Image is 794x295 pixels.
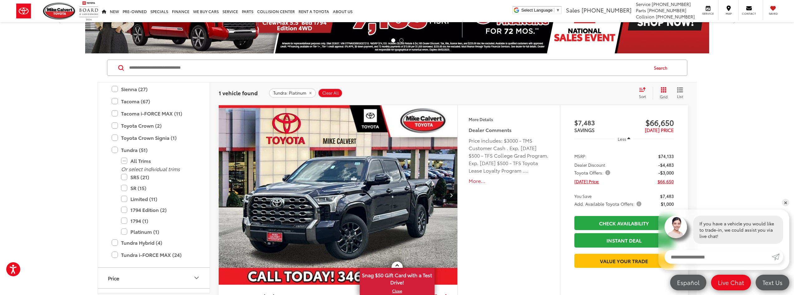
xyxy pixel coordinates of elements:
span: $66,650 [658,178,674,184]
label: Tacoma (67) [112,96,196,107]
span: SAVINGS [574,126,595,133]
div: Price [193,274,200,282]
span: ▼ [556,8,560,12]
div: If you have a vehicle you would like to trade-in, we could assist you via live chat! [693,216,783,244]
label: 1794 (1) [121,215,196,226]
label: Tundra i-FORCE MAX (24) [112,249,196,260]
label: SR (15) [121,183,196,194]
span: Add. Available Toyota Offers: [574,201,643,207]
label: All Trims [121,155,196,166]
span: Grid [660,94,668,99]
label: Sienna (27) [112,84,196,95]
span: Clear All [322,91,339,96]
span: -$4,483 [658,162,674,168]
a: Select Language​ [521,8,560,12]
i: Or select individual trims [121,165,180,172]
span: Contact [742,12,756,16]
span: -$3,000 [658,170,674,176]
label: Tacoma i-FORCE MAX (11) [112,108,196,119]
span: Dealer Discount [574,162,605,168]
label: Platinum (1) [121,226,196,237]
span: Service [636,1,650,7]
div: Price [108,275,119,281]
button: Next image [445,184,457,206]
span: [DATE] Price: [574,178,599,184]
h4: More Details [469,117,549,121]
span: Saved [766,12,780,16]
input: Enter your message [665,250,772,264]
span: Text Us [759,278,786,286]
span: [PHONE_NUMBER] [656,13,695,20]
a: Submit [772,250,783,264]
span: Sales [566,6,580,14]
span: Live Chat [715,278,747,286]
button: Toyota Offers: [574,170,612,176]
a: Text Us [756,275,789,290]
span: Sort [639,94,646,99]
label: Toyota Crown (2) [112,120,196,131]
button: Grid View [653,87,672,99]
span: $7,483 [574,118,624,127]
label: Toyota Crown Signia (1) [112,132,196,143]
span: Snag $50 Gift Card with a Test Drive! [360,268,434,288]
button: List View [672,87,688,99]
h5: Dealer Comments [469,126,549,134]
span: $66,650 [624,118,674,127]
div: Price includes: $3000 - TMS Customer Cash . Exp. [DATE] $500 - TFS College Grad Program. Exp. [DA... [469,137,549,174]
button: remove Tundra: Platinum [269,88,316,98]
span: [PHONE_NUMBER] [582,6,631,14]
span: Tundra: Platinum [273,91,306,96]
span: You Save [574,193,592,199]
img: 2025 Toyota Tundra Platinum 4WD CrewMax 5.5ft [218,105,458,285]
a: Check Availability [574,216,674,230]
label: 1794 Edition (2) [121,204,196,215]
span: Toyota Offers: [574,170,611,176]
span: 1 vehicle found [219,89,258,96]
span: Select Language [521,8,553,12]
span: $1,000 [661,201,674,207]
span: Collision [636,13,655,20]
label: SR5 (21) [121,172,196,183]
a: Instant Deal [574,233,674,247]
img: Agent profile photo [665,216,687,238]
a: Value Your Trade [574,254,674,268]
label: Limited (11) [121,194,196,204]
a: Español [670,275,706,290]
button: Select sort value [636,87,653,99]
span: $7,483 [660,193,674,199]
span: [PHONE_NUMBER] [652,1,691,7]
label: Tundra Hybrid (4) [112,237,196,248]
button: Add. Available Toyota Offers: [574,201,644,207]
img: Mike Calvert Toyota [43,2,76,20]
span: Español [674,278,703,286]
span: MSRP: [574,153,587,159]
input: Search by Make, Model, or Keyword [129,60,648,75]
span: Parts [636,7,646,13]
span: Less [618,136,626,142]
span: $74,133 [658,153,674,159]
span: ​ [554,8,554,12]
label: Tundra (51) [112,145,196,155]
span: List [677,94,683,99]
button: Search [648,60,676,76]
span: [PHONE_NUMBER] [647,7,686,13]
span: [DATE] PRICE [645,126,674,133]
button: Clear All [318,88,343,98]
span: Service [701,12,715,16]
button: Less [615,133,633,145]
div: 2025 Toyota Tundra Platinum 0 [218,105,458,285]
span: Map [722,12,735,16]
button: More... [469,177,549,184]
a: Live Chat [711,275,751,290]
a: 2025 Toyota Tundra Platinum 4WD CrewMax 5.5ft2025 Toyota Tundra Platinum 4WD CrewMax 5.5ft2025 To... [218,105,458,285]
button: PricePrice [98,268,210,288]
